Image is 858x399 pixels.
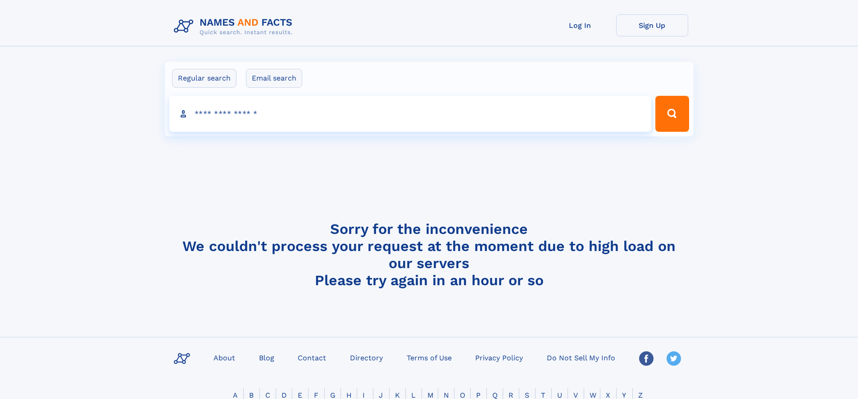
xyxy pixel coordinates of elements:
a: Privacy Policy [472,351,527,364]
img: Facebook [639,351,654,366]
h4: Sorry for the inconvenience We couldn't process your request at the moment due to high load on ou... [170,220,688,289]
a: Log In [544,14,616,36]
label: Regular search [172,69,236,88]
a: Terms of Use [403,351,455,364]
a: Blog [255,351,278,364]
img: Twitter [667,351,681,366]
a: Do Not Sell My Info [543,351,619,364]
a: Directory [346,351,386,364]
input: search input [169,96,652,132]
a: Contact [294,351,330,364]
button: Search Button [655,96,689,132]
img: Logo Names and Facts [170,14,300,39]
a: Sign Up [616,14,688,36]
label: Email search [246,69,302,88]
a: About [210,351,239,364]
